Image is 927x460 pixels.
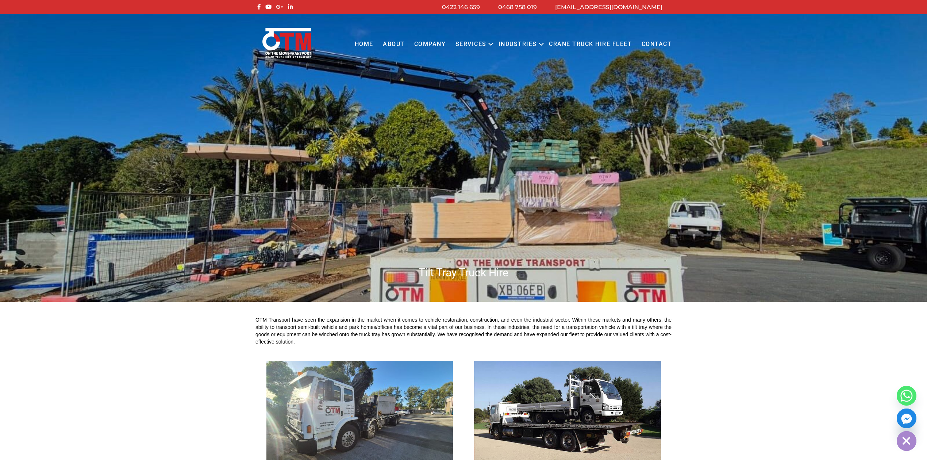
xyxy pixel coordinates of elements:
[555,4,662,11] a: [EMAIL_ADDRESS][DOMAIN_NAME]
[897,386,916,406] a: Whatsapp
[261,27,313,59] img: Otmtransport
[451,34,491,54] a: Services
[350,34,378,54] a: Home
[498,4,537,11] a: 0468 758 019
[442,4,480,11] a: 0422 146 659
[636,34,676,54] a: Contact
[544,34,636,54] a: Crane Truck Hire Fleet
[378,34,409,54] a: About
[255,316,672,345] div: OTM Transport have seen the expansion in the market when it comes to vehicle restoration, constru...
[409,34,451,54] a: COMPANY
[255,265,672,280] h1: Tilt Tray Truck Hire
[494,34,542,54] a: Industries
[897,409,916,428] a: Facebook_Messenger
